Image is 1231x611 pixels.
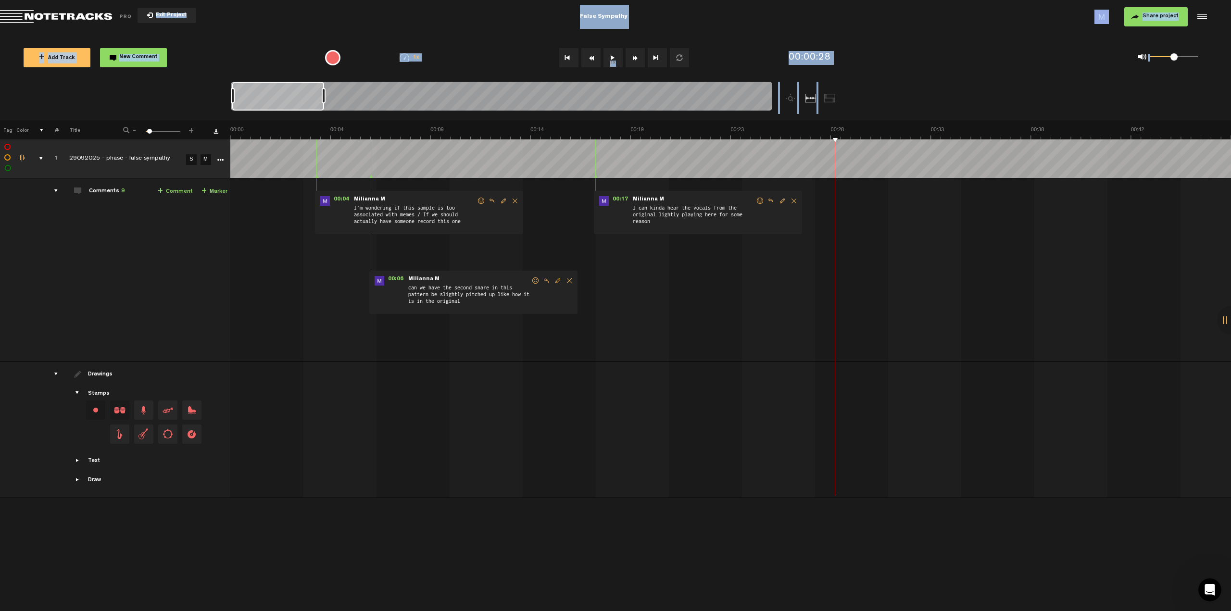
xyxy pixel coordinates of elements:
span: Add Track [39,56,75,61]
a: M [201,154,211,165]
td: comments, stamps & drawings [28,139,43,178]
span: Home [38,324,58,331]
span: + [158,187,163,195]
img: ACg8ocJ8A8dyPi_iBvPhcAD1zGxnPVokg49B8weix4u3sPhpjeZH-Q=s96-c [375,276,384,286]
div: drawings [45,369,60,379]
div: False Sympathy [580,5,628,29]
button: New Comment [100,48,167,67]
span: Messages [126,324,163,331]
div: 00:00:28 [789,51,831,65]
a: Comment [158,186,193,197]
span: Reply to comment [540,277,552,284]
th: Title [59,120,110,139]
span: Delete comment [788,198,800,204]
span: I'm wondering if this sample is too associated with memes / If we should actually have someone re... [353,204,477,230]
span: Milianna M [632,196,665,203]
span: Drag and drop a stamp [182,424,201,444]
div: comments, stamps & drawings [30,154,45,163]
div: Comments [89,187,125,196]
span: 9 [121,188,125,194]
iframe: Intercom live chat [1198,578,1221,601]
button: +Add Track [24,48,90,67]
div: Click to change the order number [45,154,60,163]
div: Notetracks [34,43,71,53]
span: New Comment [119,55,158,60]
td: drawings [43,362,58,498]
button: Exit Project [138,8,196,23]
h1: Messages [71,4,123,21]
button: Loop [670,48,689,67]
td: comments [43,178,58,362]
div: False Sympathy [402,5,805,29]
td: Click to change the order number 1 [43,139,58,178]
td: Change the color of the waveform [14,139,28,178]
span: Milianna M [353,196,386,203]
img: ACg8ocJ8A8dyPi_iBvPhcAD1zGxnPVokg49B8weix4u3sPhpjeZH-Q=s96-c [599,196,609,206]
div: Change the color of the waveform [15,154,30,162]
span: Share project [1143,13,1179,19]
img: speedometer.svg [400,53,409,61]
div: Draw [88,476,101,485]
div: 1x [385,53,434,62]
button: Go to beginning [559,48,578,67]
img: ACg8ocJ8A8dyPi_iBvPhcAD1zGxnPVokg49B8weix4u3sPhpjeZH-Q=s96-c [1094,10,1109,24]
a: Marker [201,186,227,197]
div: Click to edit the title [69,154,194,164]
span: Showcase text [74,457,82,464]
img: ACg8ocJ8A8dyPi_iBvPhcAD1zGxnPVokg49B8weix4u3sPhpjeZH-Q=s96-c [320,196,330,206]
button: Go to end [648,48,667,67]
th: Color [14,120,29,139]
span: Showcase stamps [74,389,82,397]
div: {{ tooltip_message }} [325,50,340,65]
span: Drag and drop a stamp [134,424,153,444]
img: Profile image for Kam [11,69,30,88]
div: Text [88,457,100,465]
span: Delete comment [564,277,575,284]
span: Drag and drop a stamp [158,424,177,444]
span: Hey [PERSON_NAME], Got a sec? We'd love to tailor your experience with Notetracks! Which best des... [34,34,444,42]
span: Hi [PERSON_NAME], We're so glad you're here! Here's a quick video to help you get the most out of... [34,70,632,77]
div: Close [169,4,186,21]
span: Milianna M [407,276,440,283]
a: More [215,155,225,163]
img: Profile image for Kam [11,34,30,53]
span: Edit comment [552,277,564,284]
th: # [44,120,59,139]
span: Reply to comment [486,198,498,204]
div: Stamps [88,390,110,398]
span: Drag and drop a stamp [134,400,153,420]
button: Messages [96,300,192,338]
span: Edit comment [498,198,509,204]
span: I can kinda hear the vocals from the original lightly playing here for some reason [632,204,755,230]
button: Send us a message [44,253,148,273]
a: S [186,154,197,165]
span: 00:06 [384,276,407,286]
div: • 4h ago [73,43,100,53]
span: Drag and drop a stamp [158,400,177,420]
span: Showcase draw menu [74,476,82,484]
span: Drag and drop a stamp [182,400,201,420]
span: + [188,126,195,132]
div: Change stamp color.To change the color of an existing stamp, select the stamp on the right and th... [86,400,105,420]
span: Drag and drop a stamp [110,424,129,444]
span: Edit comment [777,198,788,204]
span: Drag and drop a stamp [110,400,129,420]
div: Kam [34,79,49,89]
td: Click to edit the title 29092025 - phase - false sympathy [58,139,183,178]
div: • 4h ago [51,79,78,89]
span: 00:17 [609,196,632,206]
span: + [201,187,207,195]
button: 1x [603,48,623,67]
button: Share project [1124,7,1188,26]
span: Reply to comment [765,198,777,204]
div: Drawings [88,371,114,379]
span: Delete comment [509,198,521,204]
button: Rewind [581,48,601,67]
span: Exit Project [153,13,187,18]
span: - [131,126,138,132]
button: Fast Forward [626,48,645,67]
span: 1x [413,55,420,61]
div: comments [45,186,60,196]
span: + [39,54,44,62]
span: can we have the second snare in this pattern be slightly pitched up like how it is in the original [407,284,531,310]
